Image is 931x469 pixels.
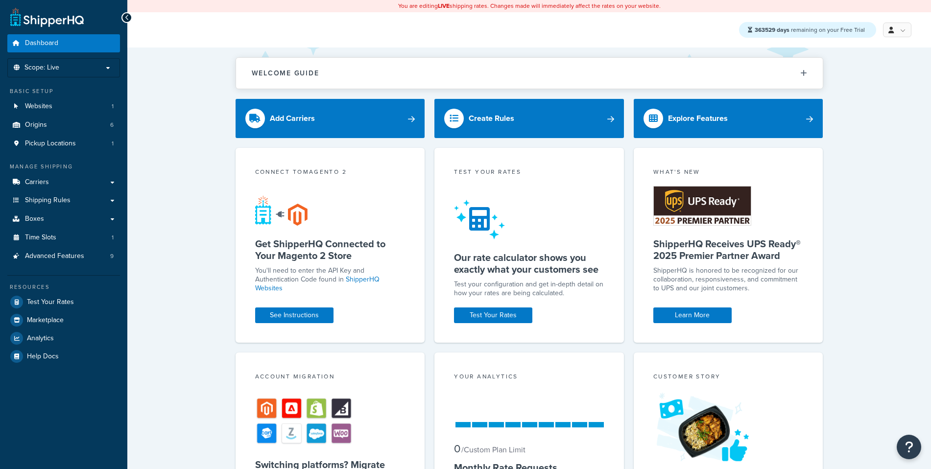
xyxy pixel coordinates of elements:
b: LIVE [438,1,450,10]
a: Time Slots1 [7,229,120,247]
a: Explore Features [634,99,823,138]
a: Learn More [653,307,732,323]
h5: Our rate calculator shows you exactly what your customers see [454,252,604,275]
span: Advanced Features [25,252,84,260]
div: Your Analytics [454,372,604,383]
div: Resources [7,283,120,291]
button: Welcome Guide [236,58,823,89]
div: Customer Story [653,372,804,383]
span: Test Your Rates [27,298,74,306]
span: Pickup Locations [25,140,76,148]
span: Marketplace [27,316,64,325]
p: You'll need to enter the API Key and Authentication Code found in [255,266,406,293]
a: Origins6 [7,116,120,134]
div: Basic Setup [7,87,120,95]
div: Test your rates [454,167,604,179]
div: Test your configuration and get in-depth detail on how your rates are being calculated. [454,280,604,298]
div: Manage Shipping [7,163,120,171]
strong: 363529 days [755,25,789,34]
li: Pickup Locations [7,135,120,153]
a: Websites1 [7,97,120,116]
li: Origins [7,116,120,134]
span: Origins [25,121,47,129]
span: Scope: Live [24,64,59,72]
a: Analytics [7,329,120,347]
a: See Instructions [255,307,334,323]
span: Websites [25,102,52,111]
span: Dashboard [25,39,58,47]
span: remaining on your Free Trial [755,25,865,34]
p: ShipperHQ is honored to be recognized for our collaboration, responsiveness, and commitment to UP... [653,266,804,293]
span: Shipping Rules [25,196,71,205]
a: Pickup Locations1 [7,135,120,153]
img: connect-shq-magento-24cdf84b.svg [255,195,308,226]
a: Carriers [7,173,120,191]
span: 6 [110,121,114,129]
div: Create Rules [469,112,514,125]
div: Connect to Magento 2 [255,167,406,179]
span: Analytics [27,334,54,343]
a: Shipping Rules [7,191,120,210]
span: 0 [454,441,460,457]
h5: ShipperHQ Receives UPS Ready® 2025 Premier Partner Award [653,238,804,261]
a: Create Rules [434,99,624,138]
span: Carriers [25,178,49,187]
li: Advanced Features [7,247,120,265]
a: ShipperHQ Websites [255,274,380,293]
span: Boxes [25,215,44,223]
small: / Custom Plan Limit [461,444,525,455]
h2: Welcome Guide [252,70,319,77]
a: Marketplace [7,311,120,329]
h5: Get ShipperHQ Connected to Your Magento 2 Store [255,238,406,261]
a: Help Docs [7,348,120,365]
a: Test Your Rates [7,293,120,311]
span: Time Slots [25,234,56,242]
a: Add Carriers [236,99,425,138]
a: Advanced Features9 [7,247,120,265]
div: What's New [653,167,804,179]
a: Dashboard [7,34,120,52]
a: Boxes [7,210,120,228]
div: Explore Features [668,112,728,125]
div: Account Migration [255,372,406,383]
a: Test Your Rates [454,307,532,323]
span: 1 [112,234,114,242]
span: Help Docs [27,352,59,361]
button: Open Resource Center [897,435,921,459]
span: 1 [112,140,114,148]
div: Add Carriers [270,112,315,125]
span: 9 [110,252,114,260]
span: 1 [112,102,114,111]
li: Time Slots [7,229,120,247]
li: Websites [7,97,120,116]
